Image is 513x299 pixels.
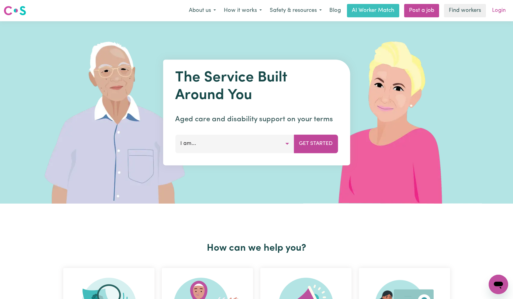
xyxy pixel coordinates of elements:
a: AI Worker Match [347,4,399,17]
a: Login [488,4,509,17]
button: How it works [220,4,266,17]
p: Aged care and disability support on your terms [175,114,338,125]
h1: The Service Built Around You [175,69,338,104]
button: Safety & resources [266,4,326,17]
a: Post a job [404,4,439,17]
iframe: Button to launch messaging window [489,275,508,294]
h2: How can we help you? [60,242,454,254]
a: Blog [326,4,345,17]
button: Get Started [294,135,338,153]
button: I am... [175,135,294,153]
img: Careseekers logo [4,5,26,16]
button: About us [185,4,220,17]
a: Careseekers logo [4,4,26,18]
a: Find workers [444,4,486,17]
